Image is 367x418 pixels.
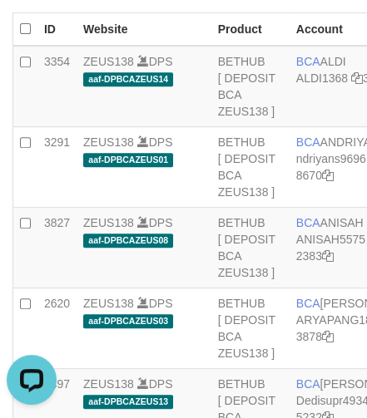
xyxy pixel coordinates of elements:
[37,13,77,46] th: ID
[296,135,320,149] span: BCA
[296,152,366,165] a: ndriyans9696
[77,208,211,288] td: DPS
[83,377,134,391] a: ZEUS138
[296,297,320,310] span: BCA
[351,71,363,85] a: Copy ALDI1368 to clipboard
[296,377,320,391] span: BCA
[83,395,173,409] span: aaf-DPBCAZEUS13
[77,13,211,46] th: Website
[211,208,290,288] td: BETHUB [ DEPOSIT BCA ZEUS138 ]
[322,169,334,182] a: Copy 3520898670 to clipboard
[296,71,348,85] a: ALDI1368
[322,330,334,343] a: Copy 6640733878 to clipboard
[37,46,77,127] td: 3354
[296,55,320,68] span: BCA
[37,208,77,288] td: 3827
[296,233,365,246] a: ANISAH5575
[322,249,334,263] a: Copy 4061672383 to clipboard
[83,72,173,86] span: aaf-DPBCAZEUS14
[296,216,320,229] span: BCA
[37,127,77,208] td: 3291
[83,297,134,310] a: ZEUS138
[77,46,211,127] td: DPS
[83,216,134,229] a: ZEUS138
[37,288,77,369] td: 2620
[83,314,173,328] span: aaf-DPBCAZEUS03
[83,234,173,248] span: aaf-DPBCAZEUS08
[211,46,290,127] td: BETHUB [ DEPOSIT BCA ZEUS138 ]
[7,7,57,57] button: Open LiveChat chat widget
[211,127,290,208] td: BETHUB [ DEPOSIT BCA ZEUS138 ]
[211,288,290,369] td: BETHUB [ DEPOSIT BCA ZEUS138 ]
[77,288,211,369] td: DPS
[83,55,134,68] a: ZEUS138
[83,153,173,167] span: aaf-DPBCAZEUS01
[211,13,290,46] th: Product
[77,127,211,208] td: DPS
[83,135,134,149] a: ZEUS138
